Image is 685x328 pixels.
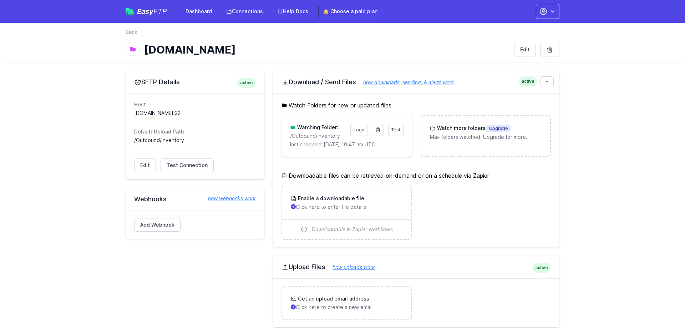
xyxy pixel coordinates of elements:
span: active [532,263,551,273]
p: Max folders watched. Upgrade for more. [430,133,542,141]
h2: SFTP Details [134,78,256,86]
span: FTP [153,7,167,16]
a: Add Webhook [134,218,181,232]
a: how webhooks work [201,195,256,202]
a: Logs [350,124,367,136]
span: Test [391,127,400,132]
a: Dashboard [181,5,216,18]
span: active [519,76,537,86]
a: Enable a downloadable file Click here to enter file details Downloadable in Zapier workflows [282,186,411,239]
a: ⭐ Choose a paid plan [318,5,382,18]
a: how downloads, sending, & alerts work [356,79,454,85]
h3: Get an upload email address [296,295,369,302]
h5: Watch Folders for new or updated files [281,101,551,110]
span: Upgrade [486,125,511,132]
h3: Enable a downloadable file [296,195,364,202]
p: Click here to enter file details [291,203,402,211]
h3: Watch more folders [436,125,511,132]
a: Connections [222,5,267,18]
a: Edit [134,158,156,172]
h2: Webhooks [134,195,256,203]
dd: [DOMAIN_NAME]:22 [134,110,256,117]
span: active [237,78,256,88]
a: Test [388,124,404,136]
p: Click here to create a new email [291,304,402,311]
h2: Download / Send Files [281,78,551,86]
h2: Upload Files [281,263,551,271]
a: Get an upload email address Click here to create a new email [282,287,411,319]
h5: Downloadable files can be retrieved on-demand or on a schedule via Zapier [281,171,551,180]
h3: Watching Folder: [296,124,338,131]
span: Test Connection [167,162,208,169]
dt: Host [134,101,256,108]
a: Test Connection [161,158,214,172]
a: how uploads work [325,264,375,270]
dd: /Outbound/Inventory [134,137,256,144]
a: Edit [514,43,536,56]
h1: [DOMAIN_NAME] [144,43,508,56]
a: Back [126,29,137,36]
dt: Default Upload Path [134,128,256,135]
span: Easy [137,8,167,15]
a: EasyFTP [126,8,167,15]
img: easyftp_logo.png [126,8,134,15]
p: last checked: [DATE] 10:47 am UTC [290,141,403,148]
a: Watch more foldersUpgrade Max folders watched. Upgrade for more. [421,116,550,149]
p: /Outbound/Inventory [290,132,346,140]
a: Help Docs [273,5,313,18]
span: Downloadable in Zapier workflows [312,226,393,233]
nav: Breadcrumb [126,29,559,40]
